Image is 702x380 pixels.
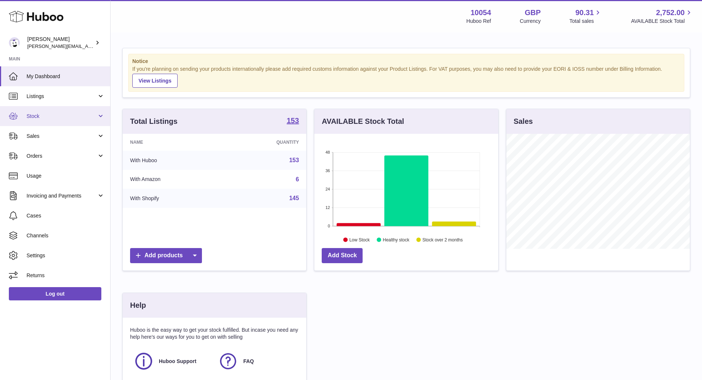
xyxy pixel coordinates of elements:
[27,232,105,239] span: Channels
[322,116,404,126] h3: AVAILABLE Stock Total
[123,170,223,189] td: With Amazon
[322,248,363,263] a: Add Stock
[134,351,211,371] a: Huboo Support
[471,8,491,18] strong: 10054
[569,18,602,25] span: Total sales
[130,300,146,310] h3: Help
[631,8,693,25] a: 2,752.00 AVAILABLE Stock Total
[383,237,410,242] text: Healthy stock
[132,58,680,65] strong: Notice
[9,37,20,48] img: luz@capsuline.com
[349,237,370,242] text: Low Stock
[520,18,541,25] div: Currency
[326,187,330,191] text: 24
[27,36,94,50] div: [PERSON_NAME]
[27,172,105,179] span: Usage
[328,224,330,228] text: 0
[27,133,97,140] span: Sales
[9,287,101,300] a: Log out
[326,205,330,210] text: 12
[130,248,202,263] a: Add products
[656,8,685,18] span: 2,752.00
[123,134,223,151] th: Name
[289,157,299,163] a: 153
[575,8,594,18] span: 90.31
[123,189,223,208] td: With Shopify
[223,134,307,151] th: Quantity
[27,153,97,160] span: Orders
[569,8,602,25] a: 90.31 Total sales
[27,113,97,120] span: Stock
[27,43,148,49] span: [PERSON_NAME][EMAIL_ADDRESS][DOMAIN_NAME]
[326,168,330,173] text: 36
[218,351,295,371] a: FAQ
[423,237,463,242] text: Stock over 2 months
[123,151,223,170] td: With Huboo
[159,358,196,365] span: Huboo Support
[27,252,105,259] span: Settings
[287,117,299,126] a: 153
[326,150,330,154] text: 48
[132,66,680,88] div: If you're planning on sending your products internationally please add required customs informati...
[631,18,693,25] span: AVAILABLE Stock Total
[289,195,299,201] a: 145
[514,116,533,126] h3: Sales
[132,74,178,88] a: View Listings
[243,358,254,365] span: FAQ
[525,8,541,18] strong: GBP
[296,176,299,182] a: 6
[130,327,299,341] p: Huboo is the easy way to get your stock fulfilled. But incase you need any help here's our ways f...
[287,117,299,124] strong: 153
[27,93,97,100] span: Listings
[27,212,105,219] span: Cases
[467,18,491,25] div: Huboo Ref
[130,116,178,126] h3: Total Listings
[27,192,97,199] span: Invoicing and Payments
[27,272,105,279] span: Returns
[27,73,105,80] span: My Dashboard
